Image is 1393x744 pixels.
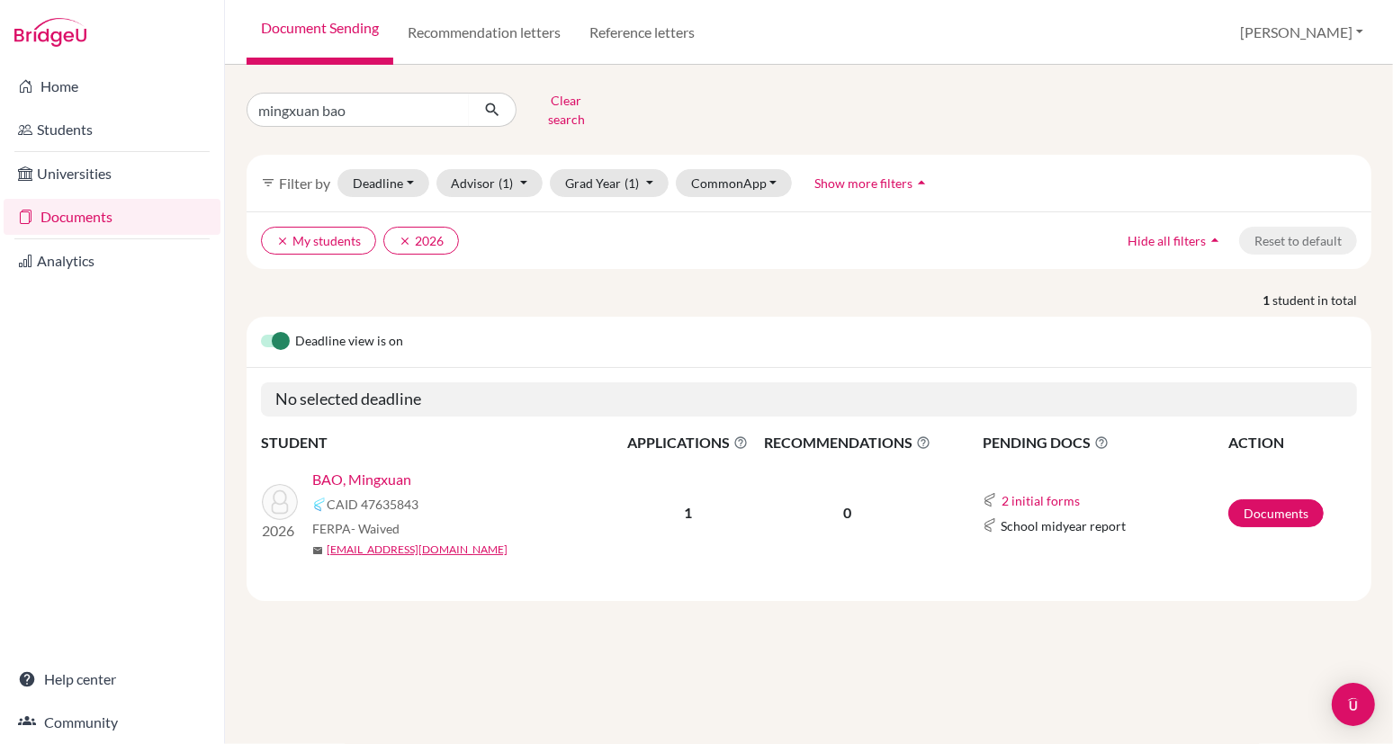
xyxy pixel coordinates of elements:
i: clear [399,235,411,247]
button: Show more filtersarrow_drop_up [799,169,946,197]
button: Hide all filtersarrow_drop_up [1112,227,1239,255]
span: Hide all filters [1128,233,1206,248]
a: Community [4,704,220,740]
th: ACTION [1227,431,1357,454]
span: (1) [625,175,639,191]
p: 2026 [262,520,298,542]
img: BAO, Mingxuan [262,484,298,520]
i: arrow_drop_up [1206,231,1224,249]
button: Clear search [517,86,616,133]
button: Deadline [337,169,429,197]
i: clear [276,235,289,247]
button: CommonApp [676,169,793,197]
span: CAID 47635843 [327,495,418,514]
button: [PERSON_NAME] [1232,15,1371,49]
span: (1) [499,175,514,191]
span: RECOMMENDATIONS [756,432,939,453]
button: Advisor(1) [436,169,544,197]
div: Open Intercom Messenger [1332,683,1375,726]
img: Common App logo [983,493,997,507]
span: mail [312,545,323,556]
span: FERPA [312,519,400,538]
a: Students [4,112,220,148]
button: Grad Year(1) [550,169,669,197]
th: STUDENT [261,431,621,454]
a: Help center [4,661,220,697]
a: BAO, Mingxuan [312,469,411,490]
i: arrow_drop_up [912,174,930,192]
span: School midyear report [1001,516,1126,535]
span: APPLICATIONS [622,432,754,453]
p: 0 [756,502,939,524]
input: Find student by name... [247,93,470,127]
span: Deadline view is on [295,331,403,353]
span: Show more filters [814,175,912,191]
img: Common App logo [312,497,327,512]
button: Reset to default [1239,227,1357,255]
img: Bridge-U [14,18,86,47]
span: Filter by [279,175,330,192]
a: Documents [4,199,220,235]
button: 2 initial forms [1001,490,1081,511]
h5: No selected deadline [261,382,1357,417]
span: PENDING DOCS [983,432,1227,453]
img: Common App logo [983,518,997,533]
i: filter_list [261,175,275,190]
b: 1 [684,504,692,521]
a: Universities [4,156,220,192]
a: Analytics [4,243,220,279]
a: [EMAIL_ADDRESS][DOMAIN_NAME] [327,542,508,558]
span: - Waived [351,521,400,536]
a: Home [4,68,220,104]
a: Documents [1228,499,1324,527]
button: clearMy students [261,227,376,255]
button: clear2026 [383,227,459,255]
span: student in total [1272,291,1371,309]
strong: 1 [1263,291,1272,309]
